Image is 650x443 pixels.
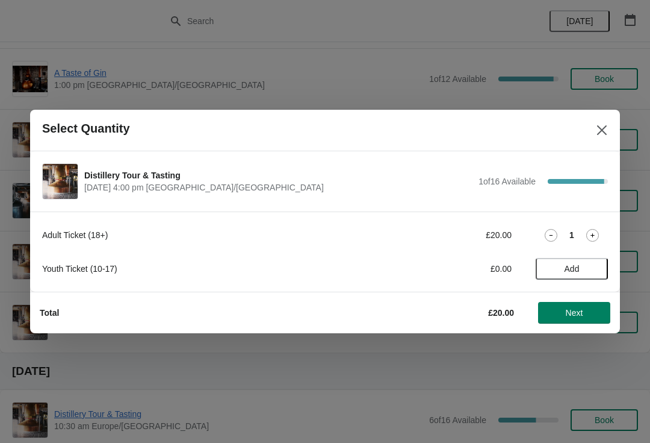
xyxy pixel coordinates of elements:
[43,164,78,199] img: Distillery Tour & Tasting | | August 23 | 4:00 pm Europe/London
[569,229,574,241] strong: 1
[42,229,376,241] div: Adult Ticket (18+)
[566,308,583,318] span: Next
[42,263,376,275] div: Youth Ticket (10-17)
[478,177,536,186] span: 1 of 16 Available
[40,308,59,318] strong: Total
[84,181,472,193] span: [DATE] 4:00 pm [GEOGRAPHIC_DATA]/[GEOGRAPHIC_DATA]
[565,264,580,274] span: Add
[400,229,512,241] div: £20.00
[400,263,512,275] div: £0.00
[42,122,130,136] h2: Select Quantity
[536,258,608,280] button: Add
[488,308,514,318] strong: £20.00
[84,169,472,181] span: Distillery Tour & Tasting
[538,302,610,324] button: Next
[591,119,613,141] button: Close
